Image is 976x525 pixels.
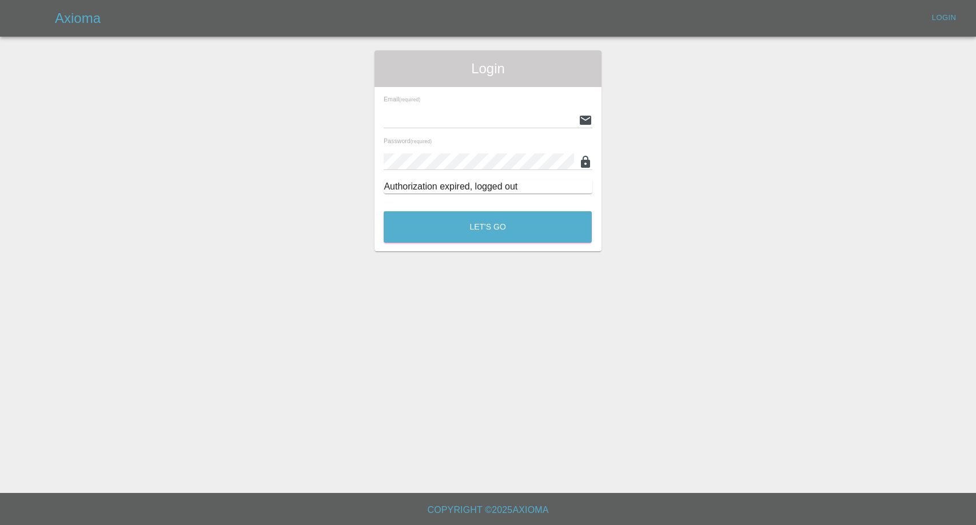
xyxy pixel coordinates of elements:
[399,97,420,102] small: (required)
[384,180,592,194] div: Authorization expired, logged out
[926,9,962,27] a: Login
[55,9,101,27] h5: Axioma
[384,211,592,243] button: Let's Go
[384,96,420,102] span: Email
[384,60,592,78] span: Login
[384,137,432,144] span: Password
[9,502,967,518] h6: Copyright © 2025 Axioma
[411,139,432,144] small: (required)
